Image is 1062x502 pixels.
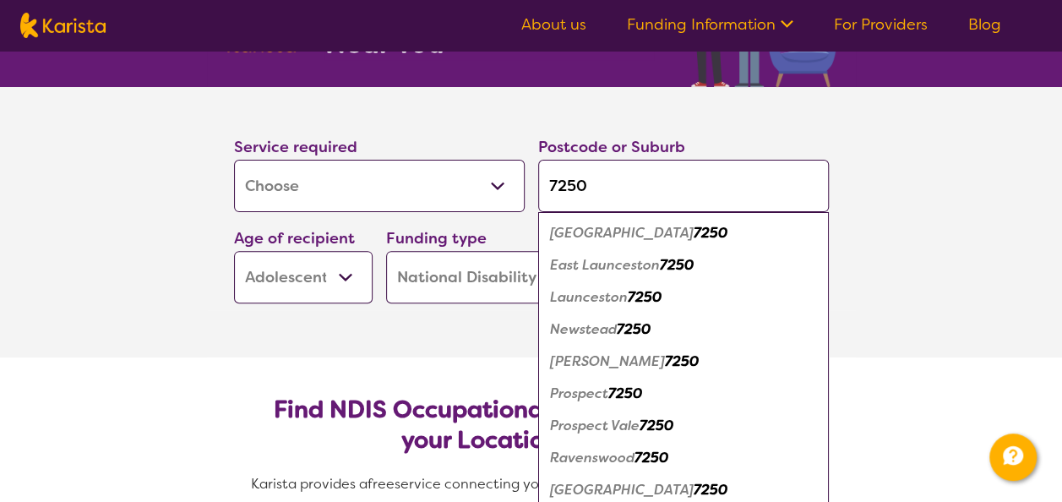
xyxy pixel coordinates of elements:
[368,475,395,493] span: free
[634,449,668,467] em: 7250
[538,137,685,157] label: Postcode or Suburb
[660,256,694,274] em: 7250
[251,475,368,493] span: Karista provides a
[20,13,106,38] img: Karista logo
[550,352,665,370] em: [PERSON_NAME]
[694,481,727,499] em: 7250
[550,320,617,338] em: Newstead
[547,217,820,249] div: Blackstone Heights 7250
[547,442,820,474] div: Ravenswood 7250
[640,417,673,434] em: 7250
[694,224,727,242] em: 7250
[547,410,820,442] div: Prospect Vale 7250
[550,256,660,274] em: East Launceston
[989,434,1037,481] button: Channel Menu
[665,352,699,370] em: 7250
[234,137,357,157] label: Service required
[248,395,815,456] h2: Find NDIS Occupational Therapists based on your Location & Needs
[550,481,694,499] em: [GEOGRAPHIC_DATA]
[617,320,651,338] em: 7250
[547,346,820,378] div: Norwood 7250
[386,228,487,248] label: Funding type
[550,224,694,242] em: [GEOGRAPHIC_DATA]
[547,249,820,281] div: East Launceston 7250
[547,281,820,314] div: Launceston 7250
[834,14,928,35] a: For Providers
[547,314,820,346] div: Newstead 7250
[550,385,608,402] em: Prospect
[550,288,628,306] em: Launceston
[608,385,642,402] em: 7250
[234,228,355,248] label: Age of recipient
[550,417,640,434] em: Prospect Vale
[550,449,634,467] em: Ravenswood
[547,378,820,410] div: Prospect 7250
[968,14,1001,35] a: Blog
[628,288,662,306] em: 7250
[521,14,586,35] a: About us
[538,160,829,212] input: Type
[627,14,793,35] a: Funding Information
